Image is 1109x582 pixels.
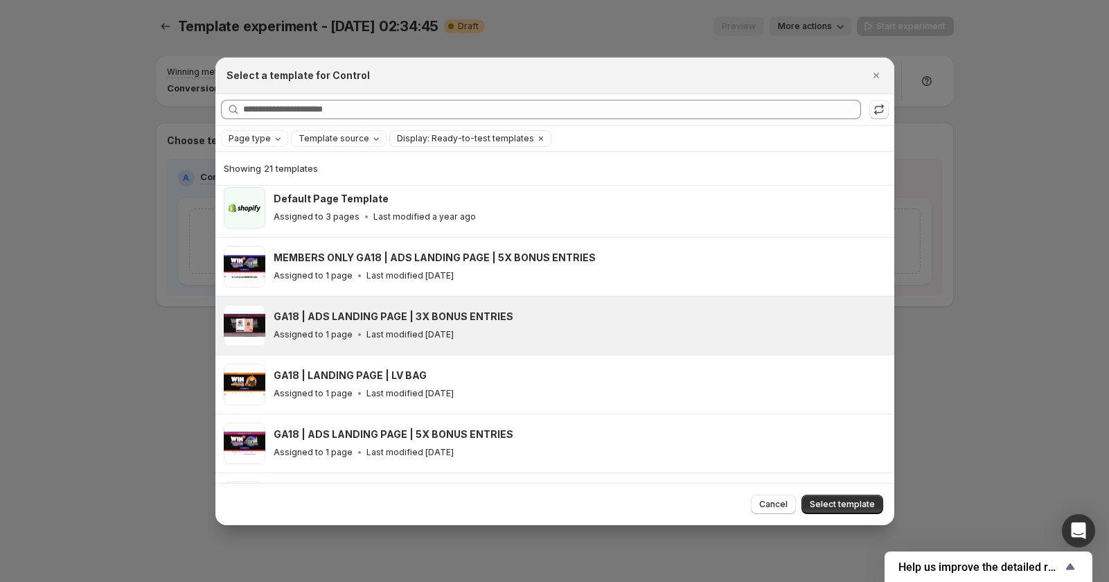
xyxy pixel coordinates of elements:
p: Assigned to 3 pages [274,211,360,222]
p: Last modified a year ago [373,211,476,222]
h2: Select a template for Control [227,69,370,82]
h3: GA18 | ADS LANDING PAGE | 3X BONUS ENTRIES [274,310,513,324]
div: Open Intercom Messenger [1062,514,1095,547]
p: Last modified [DATE] [366,388,454,399]
span: Showing 21 templates [224,163,318,174]
p: Assigned to 1 page [274,447,353,458]
h3: Default Page Template [274,192,389,206]
h3: GA18 | LANDING PAGE | LV BAG [274,369,427,382]
button: Page type [222,131,287,146]
p: Assigned to 1 page [274,270,353,281]
img: Default Page Template [224,187,265,229]
p: Last modified [DATE] [366,329,454,340]
span: Page type [229,133,271,144]
button: Clear [534,131,548,146]
button: Close [867,66,886,85]
span: Help us improve the detailed report for A/B campaigns [898,561,1062,574]
span: Cancel [759,499,788,510]
p: Assigned to 1 page [274,329,353,340]
h3: MEMBERS ONLY GA18 | ADS LANDING PAGE | 5X BONUS ENTRIES [274,251,596,265]
p: Last modified [DATE] [366,447,454,458]
button: Show survey - Help us improve the detailed report for A/B campaigns [898,558,1079,575]
p: Last modified [DATE] [366,270,454,281]
span: Template source [299,133,369,144]
button: Cancel [751,495,796,514]
button: Template source [292,131,386,146]
button: Display: Ready-to-test templates [390,131,534,146]
button: Select template [801,495,883,514]
span: Display: Ready-to-test templates [397,133,534,144]
h3: GA18 | ADS LANDING PAGE | 5X BONUS ENTRIES [274,427,513,441]
span: Select template [810,499,875,510]
p: Assigned to 1 page [274,388,353,399]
